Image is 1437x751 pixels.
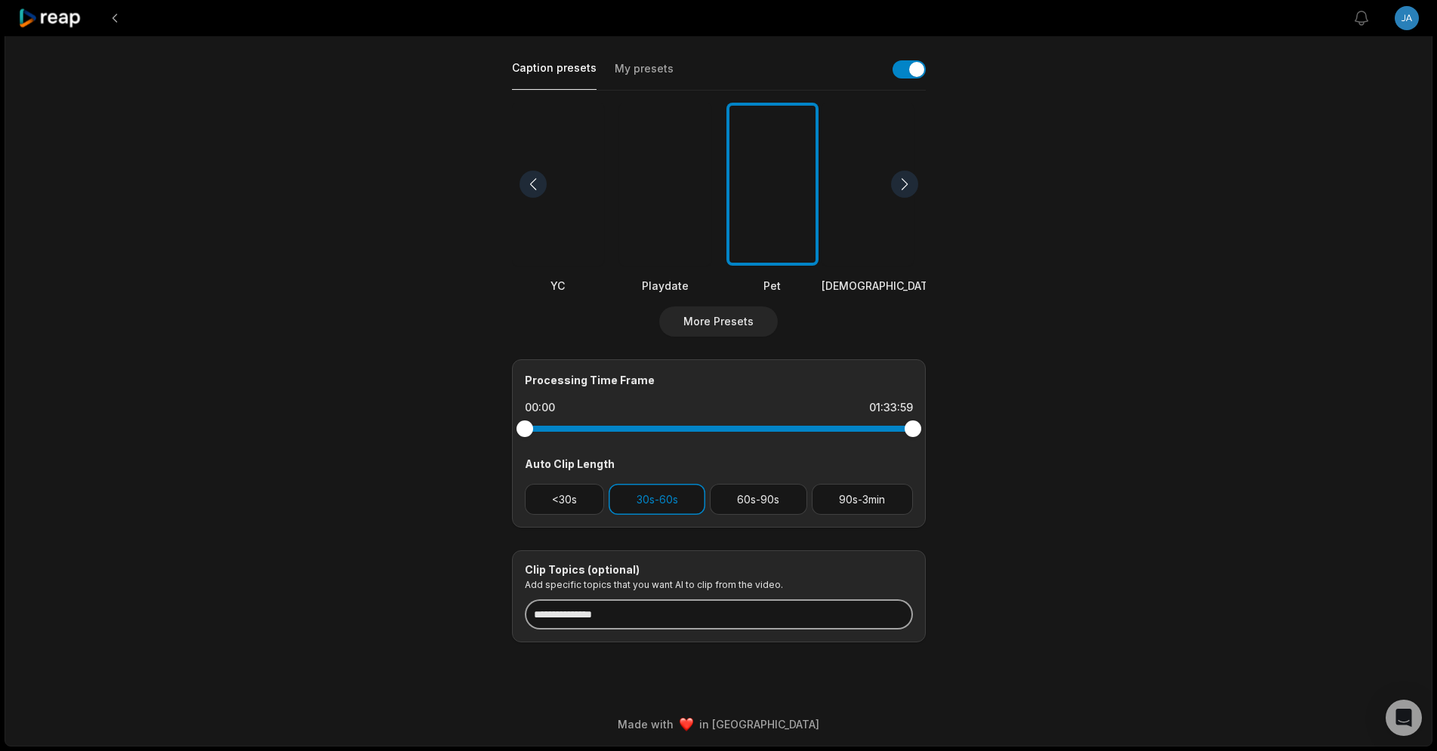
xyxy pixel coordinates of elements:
button: <30s [525,484,605,515]
div: 00:00 [525,400,555,415]
button: 30s-60s [609,484,705,515]
div: YC [512,278,604,294]
button: More Presets [659,306,778,337]
p: Add specific topics that you want AI to clip from the video. [525,579,913,590]
div: Made with in [GEOGRAPHIC_DATA] [19,716,1418,732]
div: Clip Topics (optional) [525,563,913,577]
button: 60s-90s [710,484,807,515]
div: Open Intercom Messenger [1386,700,1422,736]
button: Caption presets [512,60,597,90]
div: 01:33:59 [869,400,913,415]
div: Auto Clip Length [525,456,913,472]
img: heart emoji [680,718,693,731]
div: [DEMOGRAPHIC_DATA] [822,278,938,294]
button: 90s-3min [812,484,913,515]
div: Playdate [619,278,711,294]
button: My presets [615,61,674,90]
div: Pet [726,278,819,294]
div: Processing Time Frame [525,372,913,388]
